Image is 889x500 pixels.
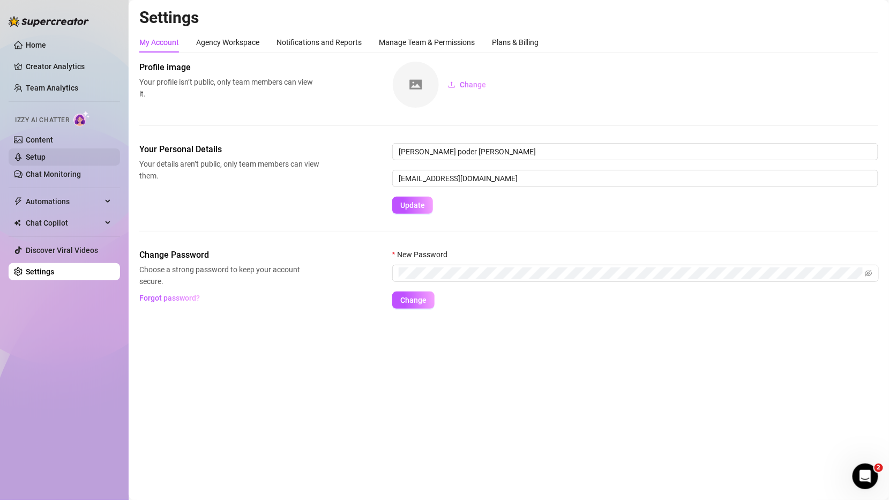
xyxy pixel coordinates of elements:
h2: Settings [139,8,878,28]
img: Chat Copilot [14,219,21,227]
span: eye-invisible [865,270,872,277]
button: Change [392,292,435,309]
span: Change [460,80,486,89]
button: Update [392,197,433,214]
img: logo-BBDzfeDw.svg [9,16,89,27]
span: 2 [875,464,883,472]
a: Setup [26,153,46,161]
div: Manage Team & Permissions [379,36,475,48]
div: Plans & Billing [492,36,539,48]
span: Change Password [139,249,319,262]
span: Your details aren’t public, only team members can view them. [139,158,319,182]
input: Enter name [392,143,878,160]
div: Agency Workspace [196,36,259,48]
label: New Password [392,249,454,260]
span: Your Personal Details [139,143,319,156]
div: My Account [139,36,179,48]
a: Home [26,41,46,49]
span: upload [448,81,455,88]
img: AI Chatter [73,111,90,126]
a: Chat Monitoring [26,170,81,178]
span: Your profile isn’t public, only team members can view it. [139,76,319,100]
span: Profile image [139,61,319,74]
span: thunderbolt [14,197,23,206]
span: Update [400,201,425,210]
a: Settings [26,267,54,276]
button: Change [439,76,495,93]
a: Team Analytics [26,84,78,92]
input: New Password [399,267,863,279]
span: Change [400,296,427,304]
span: Automations [26,193,102,210]
div: Notifications and Reports [277,36,362,48]
img: square-placeholder.png [393,62,439,108]
a: Content [26,136,53,144]
iframe: Intercom live chat [853,464,878,489]
span: Choose a strong password to keep your account secure. [139,264,319,287]
button: Forgot password? [139,289,200,307]
span: Forgot password? [140,294,200,302]
a: Discover Viral Videos [26,246,98,255]
span: Chat Copilot [26,214,102,232]
a: Creator Analytics [26,58,111,75]
input: Enter new email [392,170,878,187]
span: Izzy AI Chatter [15,115,69,125]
